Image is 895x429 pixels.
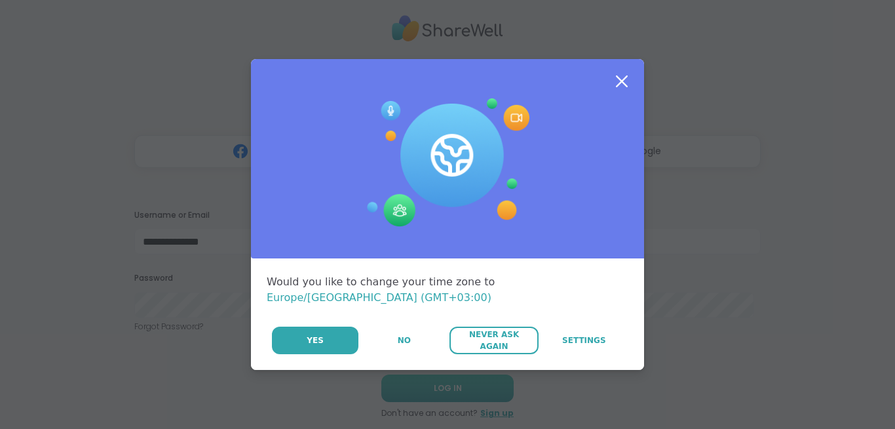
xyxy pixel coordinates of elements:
a: Settings [540,327,628,354]
div: Would you like to change your time zone to [267,274,628,306]
button: Yes [272,327,358,354]
span: Europe/[GEOGRAPHIC_DATA] (GMT+03:00) [267,291,491,304]
button: No [360,327,448,354]
span: Yes [307,335,324,346]
button: Never Ask Again [449,327,538,354]
span: Settings [562,335,606,346]
span: Never Ask Again [456,329,531,352]
img: Session Experience [366,98,529,227]
span: No [398,335,411,346]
